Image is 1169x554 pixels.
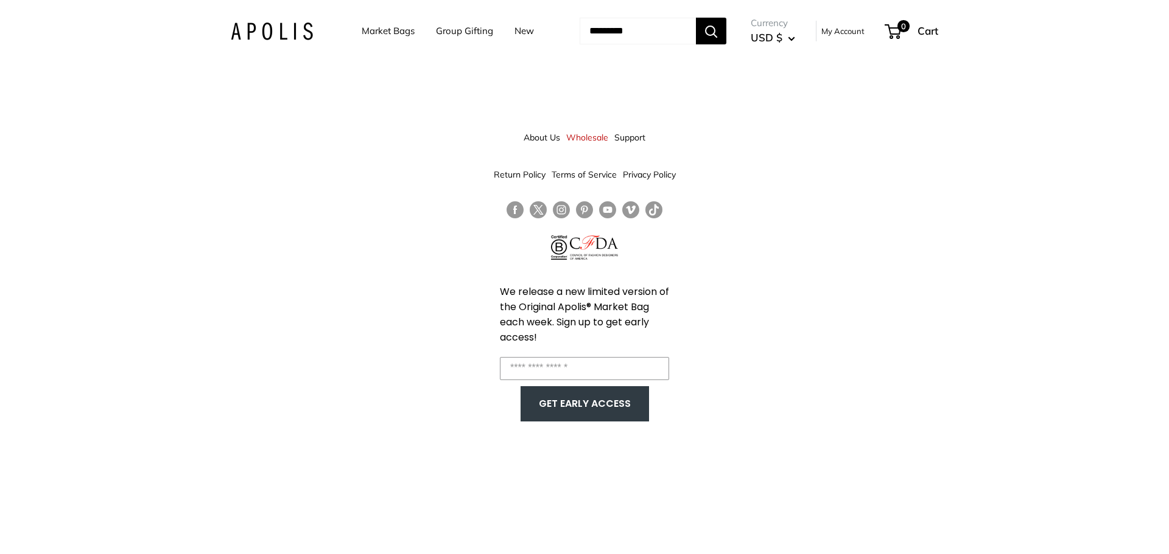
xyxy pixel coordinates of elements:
a: 0 Cart [886,21,938,41]
span: Cart [918,24,938,37]
a: New [514,23,534,40]
a: Market Bags [362,23,415,40]
input: Enter your email [500,357,669,380]
img: Certified B Corporation [551,235,567,260]
span: Currency [751,15,795,32]
a: Wholesale [566,126,608,148]
span: 0 [897,20,910,32]
a: Follow us on Instagram [553,201,570,219]
span: We release a new limited version of the Original Apolis® Market Bag each week. Sign up to get ear... [500,285,669,344]
a: Follow us on Tumblr [645,201,662,219]
a: Terms of Service [552,164,617,185]
img: Council of Fashion Designers of America Member [570,235,618,260]
a: My Account [821,24,865,38]
a: Group Gifting [436,23,493,40]
button: USD $ [751,28,795,47]
a: Follow us on Pinterest [576,201,593,219]
span: USD $ [751,31,782,44]
a: Follow us on Vimeo [622,201,639,219]
a: Support [614,126,645,148]
a: About Us [524,126,560,148]
img: Apolis [231,23,313,40]
a: Follow us on YouTube [599,201,616,219]
a: Privacy Policy [623,164,676,185]
a: Follow us on Facebook [507,201,524,219]
a: Return Policy [494,164,546,185]
button: Search [696,18,726,44]
input: Search... [580,18,696,44]
a: Follow us on Twitter [530,201,547,223]
button: GET EARLY ACCESS [533,392,637,415]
